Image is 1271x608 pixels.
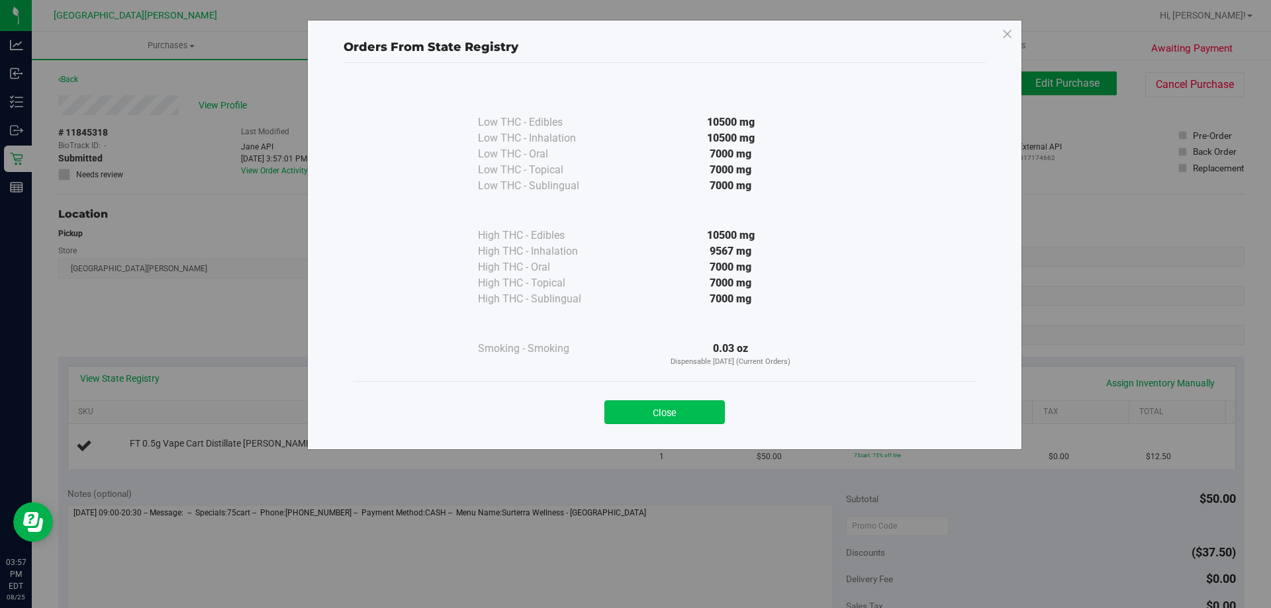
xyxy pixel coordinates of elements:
div: Low THC - Topical [478,162,610,178]
div: 0.03 oz [610,341,851,368]
div: High THC - Topical [478,275,610,291]
div: 7000 mg [610,146,851,162]
div: High THC - Inhalation [478,243,610,259]
div: High THC - Oral [478,259,610,275]
div: Smoking - Smoking [478,341,610,357]
div: 7000 mg [610,291,851,307]
div: Low THC - Oral [478,146,610,162]
div: 10500 mg [610,114,851,130]
div: 7000 mg [610,275,851,291]
div: High THC - Sublingual [478,291,610,307]
div: 10500 mg [610,228,851,243]
iframe: Resource center [13,502,53,542]
div: 7000 mg [610,178,851,194]
div: Low THC - Edibles [478,114,610,130]
div: Low THC - Inhalation [478,130,610,146]
div: 10500 mg [610,130,851,146]
span: Orders From State Registry [344,40,518,54]
p: Dispensable [DATE] (Current Orders) [610,357,851,368]
div: 9567 mg [610,243,851,259]
button: Close [604,400,725,424]
div: Low THC - Sublingual [478,178,610,194]
div: 7000 mg [610,162,851,178]
div: High THC - Edibles [478,228,610,243]
div: 7000 mg [610,259,851,275]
